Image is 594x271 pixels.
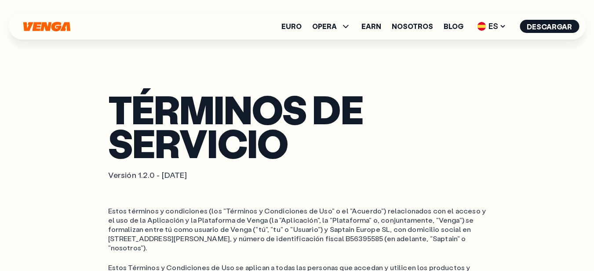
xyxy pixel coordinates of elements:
[312,23,337,30] span: OPERA
[22,22,71,32] svg: Inicio
[108,92,486,159] h1: Términos de servicio
[477,22,486,31] img: flag-es
[361,23,381,30] a: Earn
[520,20,579,33] button: Descargar
[444,23,463,30] a: Blog
[108,170,486,180] p: Versión 1.2.0 - [DATE]
[392,23,433,30] a: Nosotros
[474,19,509,33] span: ES
[108,206,486,252] ol: Estos términos y condiciones (los "Términos y Condiciones de Uso" o el "Acuerdo") relacionados co...
[312,21,351,32] span: OPERA
[281,23,302,30] a: Euro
